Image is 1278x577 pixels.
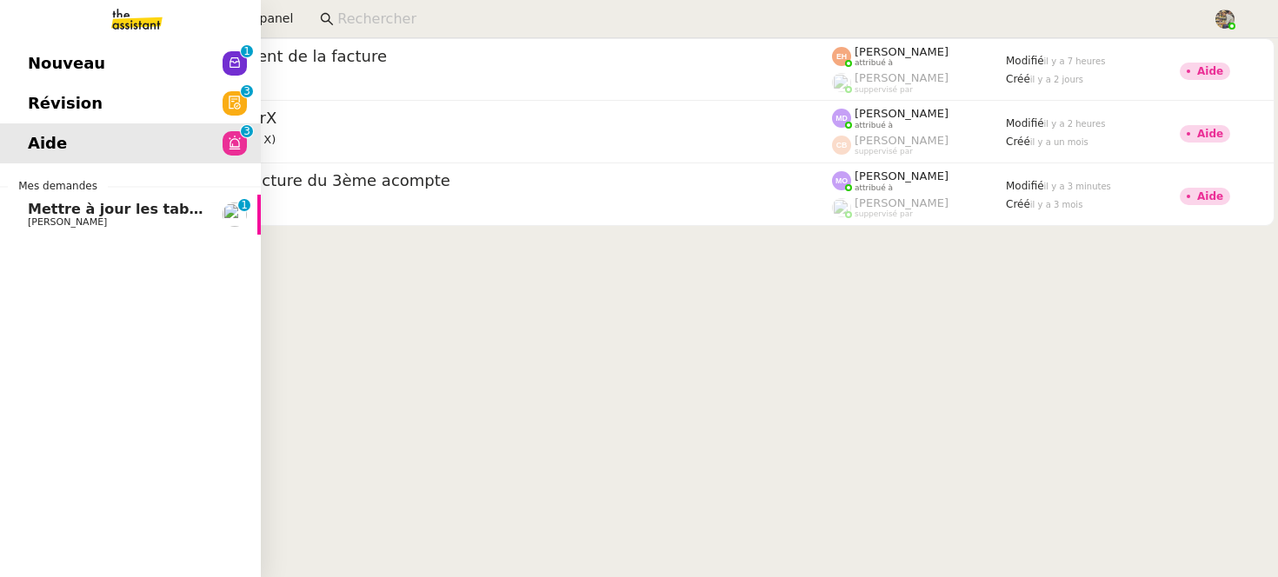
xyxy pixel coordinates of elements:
[855,183,893,193] span: attribué à
[243,125,250,141] p: 3
[28,201,336,217] span: Mettre à jour les tableaux M3N et MPAf
[855,58,893,68] span: attribué à
[855,121,893,130] span: attribué à
[855,107,949,120] span: [PERSON_NAME]
[855,209,913,219] span: suppervisé par
[1006,55,1044,67] span: Modifié
[832,171,851,190] img: svg
[855,85,913,95] span: suppervisé par
[855,45,949,58] span: [PERSON_NAME]
[832,107,1006,129] app-user-label: attribué à
[238,199,250,211] nz-badge-sup: 1
[832,47,851,66] img: svg
[241,45,253,57] nz-badge-sup: 1
[223,202,247,227] img: users%2FAXgjBsdPtrYuxuZvIJjRexEdqnq2%2Favatar%2F1599931753966.jpeg
[337,8,1195,31] input: Rechercher
[832,71,1006,94] app-user-label: suppervisé par
[241,199,248,215] p: 1
[832,109,851,128] img: svg
[1197,66,1223,76] div: Aide
[28,130,67,156] span: Aide
[243,85,250,101] p: 3
[90,110,832,126] span: support client investorX
[1197,129,1223,139] div: Aide
[8,177,108,195] span: Mes demandes
[28,50,105,76] span: Nouveau
[855,196,949,209] span: [PERSON_NAME]
[1006,136,1030,148] span: Créé
[832,198,851,217] img: users%2FyQfMwtYgTqhRP2YHWHmG2s2LYaD3%2Favatar%2Fprofile-pic.png
[1044,182,1111,191] span: il y a 3 minutes
[243,45,250,61] p: 1
[1197,191,1223,202] div: Aide
[241,85,253,97] nz-badge-sup: 3
[832,73,851,92] img: users%2FyQfMwtYgTqhRP2YHWHmG2s2LYaD3%2Favatar%2Fprofile-pic.png
[1044,119,1106,129] span: il y a 2 heures
[1030,137,1088,147] span: il y a un mois
[855,147,913,156] span: suppervisé par
[28,216,107,228] span: [PERSON_NAME]
[241,125,253,137] nz-badge-sup: 3
[832,45,1006,68] app-user-label: attribué à
[832,136,851,155] img: svg
[832,134,1006,156] app-user-label: suppervisé par
[1006,73,1030,85] span: Créé
[28,90,103,116] span: Révision
[855,134,949,147] span: [PERSON_NAME]
[1030,75,1083,84] span: il y a 2 jours
[1215,10,1235,29] img: 388bd129-7e3b-4cb1-84b4-92a3d763e9b7
[855,71,949,84] span: [PERSON_NAME]
[90,196,832,218] app-user-detailed-label: client
[1030,200,1083,209] span: il y a 3 mois
[1006,180,1044,192] span: Modifié
[90,70,832,93] app-user-detailed-label: client
[90,173,832,189] span: TOUR MAUBOURG | facture du 3ème acompte
[832,196,1006,219] app-user-label: suppervisé par
[1044,56,1106,66] span: il y a 7 heures
[1006,117,1044,129] span: Modifié
[90,133,832,156] app-user-detailed-label: client
[855,169,949,182] span: [PERSON_NAME]
[1006,198,1030,210] span: Créé
[832,169,1006,192] app-user-label: attribué à
[90,49,832,64] span: ⚙️ Effectuer le paiement de la facture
